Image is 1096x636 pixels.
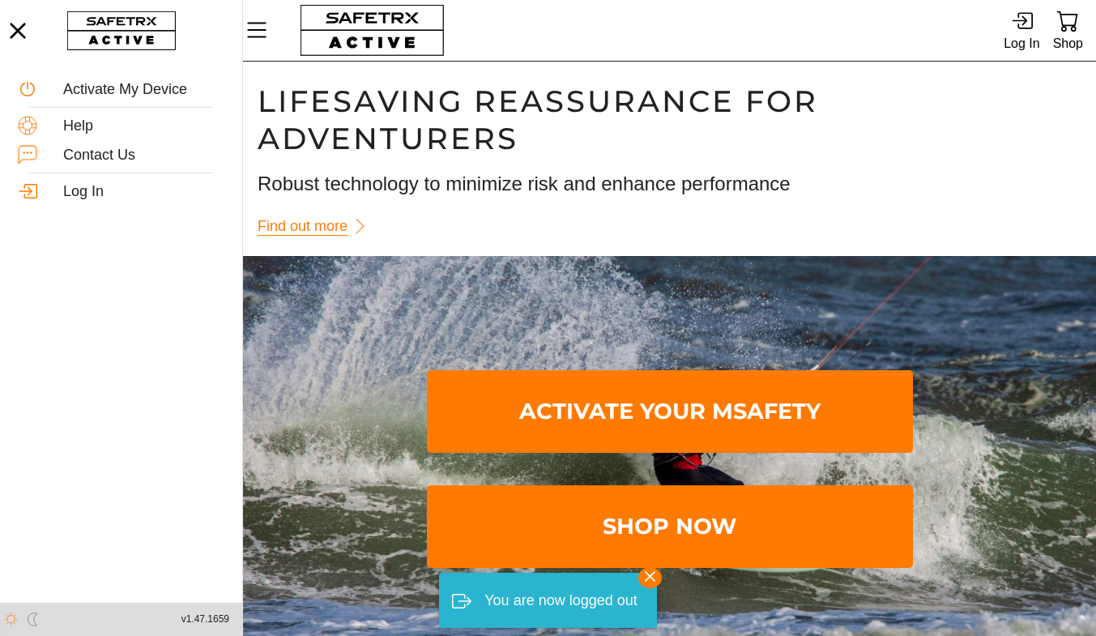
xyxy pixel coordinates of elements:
div: Log In [63,183,224,201]
span: Find out more [258,214,348,239]
img: ModeLight.svg [4,613,18,626]
div: You are now logged out [484,585,638,617]
div: Contact Us [63,147,224,164]
h1: Lifesaving Reassurance For Adventurers [258,83,1081,157]
button: Menu [243,13,284,47]
a: Activate Your MSafety [427,370,913,452]
h3: Robust technology to minimize risk and enhance performance [258,170,1081,198]
div: Log In [1004,32,1039,54]
div: Shop [1053,32,1083,54]
span: Shop Now [440,489,900,564]
div: Help [63,117,224,135]
a: Find out more [258,211,377,242]
span: Activate Your MSafety [440,373,900,449]
button: v1.47.1659 [172,606,239,633]
img: ModeDark.svg [26,613,40,626]
img: Help.svg [18,116,37,135]
a: Shop Now [427,485,913,567]
img: ContactUs.svg [18,145,37,164]
span: v1.47.1659 [181,611,229,628]
div: Activate My Device [63,81,224,99]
